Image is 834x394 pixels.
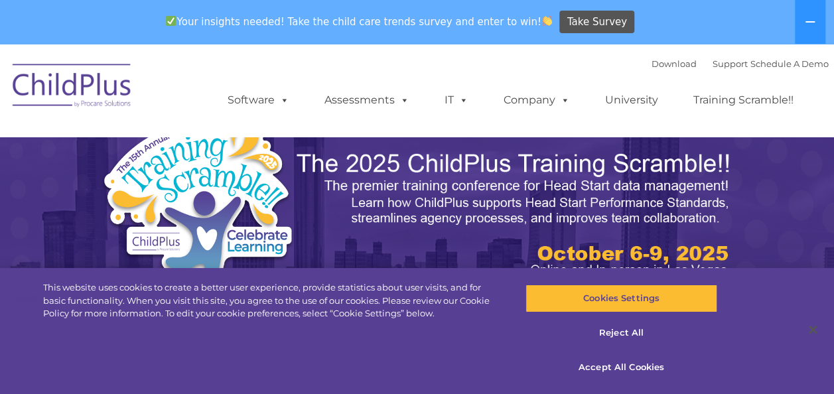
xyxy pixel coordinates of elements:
[214,87,303,113] a: Software
[750,58,829,69] a: Schedule A Demo
[490,87,583,113] a: Company
[713,58,748,69] a: Support
[525,319,717,347] button: Reject All
[559,11,634,34] a: Take Survey
[567,11,627,34] span: Take Survey
[652,58,697,69] a: Download
[680,87,807,113] a: Training Scramble!!
[184,88,225,98] span: Last name
[798,315,827,344] button: Close
[525,285,717,312] button: Cookies Settings
[6,54,139,121] img: ChildPlus by Procare Solutions
[161,9,558,34] span: Your insights needed! Take the child care trends survey and enter to win!
[166,16,176,26] img: ✅
[311,87,423,113] a: Assessments
[652,58,829,69] font: |
[431,87,482,113] a: IT
[592,87,671,113] a: University
[525,353,717,381] button: Accept All Cookies
[184,142,241,152] span: Phone number
[43,281,500,320] div: This website uses cookies to create a better user experience, provide statistics about user visit...
[542,16,552,26] img: 👏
